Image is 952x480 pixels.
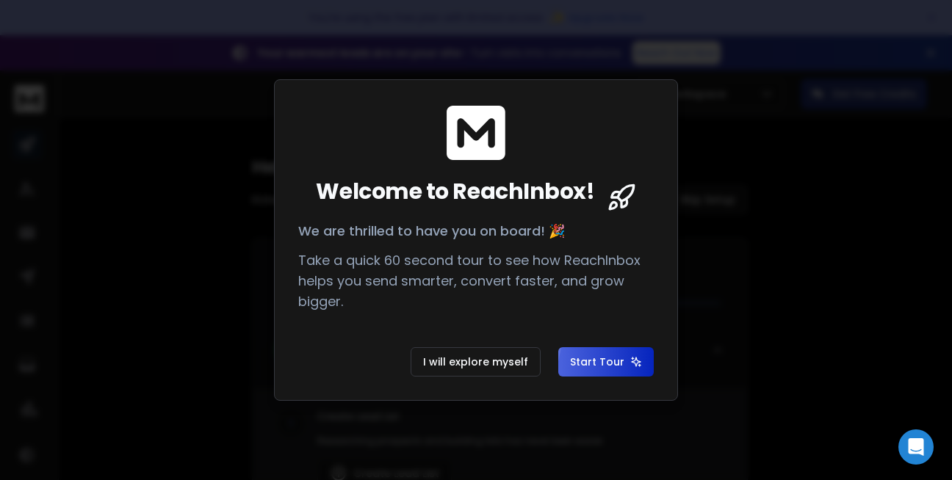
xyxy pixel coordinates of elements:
[316,178,594,205] span: Welcome to ReachInbox!
[298,250,654,312] p: Take a quick 60 second tour to see how ReachInbox helps you send smarter, convert faster, and gro...
[570,354,642,369] span: Start Tour
[298,221,654,241] p: We are thrilled to have you on board! 🎉
[411,347,541,377] button: I will explore myself
[558,347,654,377] button: Start Tour
[898,429,934,465] div: Open Intercom Messenger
